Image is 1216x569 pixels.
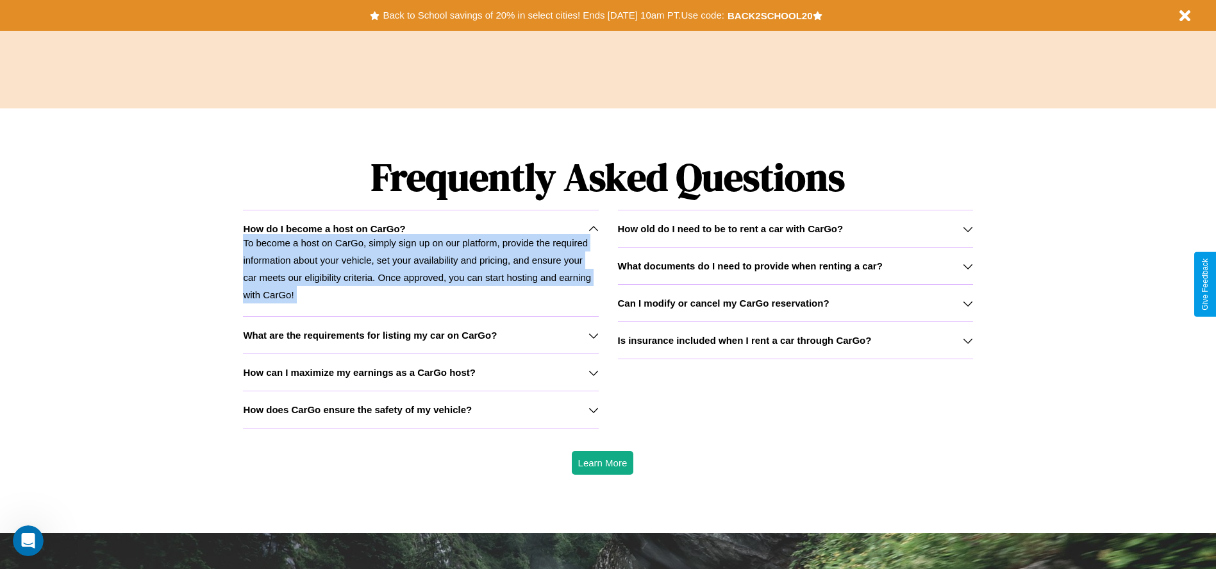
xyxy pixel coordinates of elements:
[618,223,844,234] h3: How old do I need to be to rent a car with CarGo?
[13,525,44,556] iframe: Intercom live chat
[618,298,829,309] h3: Can I modify or cancel my CarGo reservation?
[243,234,598,303] p: To become a host on CarGo, simply sign up on our platform, provide the required information about...
[243,404,472,415] h3: How does CarGo ensure the safety of my vehicle?
[243,330,497,341] h3: What are the requirements for listing my car on CarGo?
[1201,259,1210,310] div: Give Feedback
[243,144,972,210] h1: Frequently Asked Questions
[728,10,813,21] b: BACK2SCHOOL20
[379,6,727,24] button: Back to School savings of 20% in select cities! Ends [DATE] 10am PT.Use code:
[243,223,405,234] h3: How do I become a host on CarGo?
[618,335,872,346] h3: Is insurance included when I rent a car through CarGo?
[618,260,883,271] h3: What documents do I need to provide when renting a car?
[572,451,634,475] button: Learn More
[243,367,476,378] h3: How can I maximize my earnings as a CarGo host?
